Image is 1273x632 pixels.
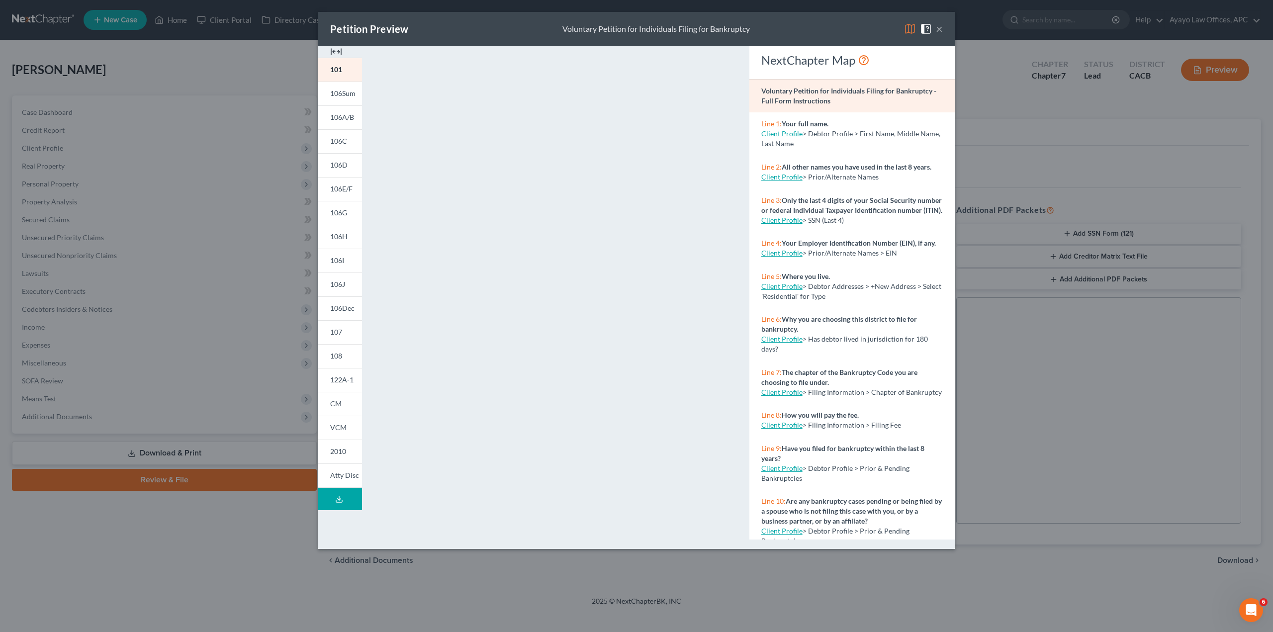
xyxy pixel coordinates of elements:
span: > Debtor Profile > Prior & Pending Bankruptcies [761,464,909,482]
span: 107 [330,328,342,336]
span: 106A/B [330,113,354,121]
a: 2010 [318,440,362,463]
span: Atty Disc [330,471,359,479]
span: Line 10: [761,497,786,505]
span: > Debtor Profile > First Name, Middle Name, Last Name [761,129,940,148]
a: Client Profile [761,421,803,429]
a: Client Profile [761,129,803,138]
strong: Only the last 4 digits of your Social Security number or federal Individual Taxpayer Identificati... [761,196,942,214]
div: Profile image for undefined [93,279,103,289]
a: Client Profile [761,282,803,290]
strong: Have you filed for bankruptcy within the last 8 years? [761,444,924,462]
strong: Are any bankruptcy cases pending or being filed by a spouse who is not filing this case with you,... [761,497,942,525]
a: 106C [318,129,362,153]
img: Profile image for Operator [28,5,44,21]
span: 106G [330,208,347,217]
span: > Filing Information > Chapter of Bankruptcy [803,388,942,396]
textarea: Message… [8,305,190,322]
img: help-close-5ba153eb36485ed6c1ea00a893f15db1cb9b99d6cae46e1a8edb6c62d00a1a76.svg [920,23,932,35]
a: 106Sum [318,82,362,105]
h1: Operator [48,9,84,17]
a: 106Dec [318,296,362,320]
a: Client Profile [761,388,803,396]
button: Send a message… [171,322,186,338]
span: Line 5: [761,272,782,280]
div: NextChapter Map [761,52,943,68]
span: VCM [330,423,347,432]
div: Petition Preview [330,22,408,36]
span: > Prior/Alternate Names [803,173,879,181]
span: Line 8: [761,411,782,419]
span: > Prior/Alternate Names > EIN [803,249,897,257]
button: Start recording [63,326,71,334]
iframe: Intercom live chat [1239,598,1263,622]
a: CM [318,392,362,416]
span: 122A-1 [330,375,354,384]
a: 101 [318,58,362,82]
strong: Voluntary Petition for Individuals Filing for Bankruptcy - Full Form Instructions [761,87,936,105]
a: 106E/F [318,177,362,201]
a: 106H [318,225,362,249]
div: Thanks, appreciate your help! [42,197,191,270]
span: Line 6: [761,315,782,323]
a: 108 [318,344,362,368]
a: Client Profile [761,335,803,343]
div: Hi [PERSON_NAME]! ​ I’ve reviewed the error message and already sent it over to Xactus, our credi... [16,4,155,73]
button: Home [156,4,175,23]
span: Line 3: [761,196,782,204]
span: Line 7: [761,368,782,376]
span: 106Sum [330,89,356,97]
span: > Debtor Profile > Prior & Pending Bankruptcies [761,527,909,545]
a: Client Profile [761,173,803,181]
span: 106H [330,232,348,241]
span: 101 [330,65,342,74]
a: Atty Disc [318,463,362,488]
span: > Has debtor lived in jurisdiction for 180 days? [761,335,928,353]
span: CM [330,399,342,408]
strong: The chapter of the Bankruptcy Code you are choosing to file under. [761,368,917,386]
div: Close [175,4,192,22]
button: × [936,23,943,35]
div: Christopher says… [8,278,191,321]
div: was added to the conversation [14,291,185,309]
span: 106I [330,256,344,265]
img: expand-e0f6d898513216a626fdd78e52531dac95497ffd26381d4c15ee2fc46db09dca.svg [330,46,342,58]
div: Voluntary Petition for Individuals Filing for Bankruptcy [562,23,750,35]
span: > SSN (Last 4) [803,216,844,224]
span: 106Dec [330,304,355,312]
span: Line 2: [761,163,782,171]
div: Thanks for your patience, [PERSON_NAME]! I just got the go-ahead from [PERSON_NAME] that they hav... [16,86,155,183]
a: 107 [318,320,362,344]
button: Upload attachment [47,326,55,334]
strong: Your Employer Identification Number (EIN), if any. [782,239,936,247]
a: VCM [318,416,362,440]
span: 106J [330,280,345,288]
a: 106I [318,249,362,272]
span: 106C [330,137,347,145]
strong: Your full name. [782,119,828,128]
span: Line 4: [761,239,782,247]
span: 106E/F [330,184,353,193]
button: Gif picker [31,326,39,334]
a: Client Profile [761,216,803,224]
span: 2010 [330,447,346,455]
a: Client Profile [761,464,803,472]
a: 122A-1 [318,368,362,392]
div: Thanks for your patience, [PERSON_NAME]!I just got the go-ahead from [PERSON_NAME] that they have... [8,80,163,189]
a: Client Profile [761,249,803,257]
span: Line 9: [761,444,782,452]
span: > Debtor Addresses > +New Address > Select 'Residential' for Type [761,282,941,300]
a: Client Profile [761,527,803,535]
button: go back [6,4,25,23]
strong: How you will pay the fee. [782,411,859,419]
strong: All other names you have used in the last 8 years. [782,163,931,171]
div: Christopher says… [8,197,191,277]
span: 6 [1260,598,1268,606]
button: Emoji picker [15,326,23,334]
a: 106A/B [318,105,362,129]
iframe: <object ng-attr-data='[URL][DOMAIN_NAME]' type='application/pdf' width='100%' height='975px'></ob... [380,54,731,539]
span: 106D [330,161,348,169]
span: > Filing Information > Filing Fee [803,421,901,429]
strong: Where you live. [782,272,830,280]
span: 108 [330,352,342,360]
